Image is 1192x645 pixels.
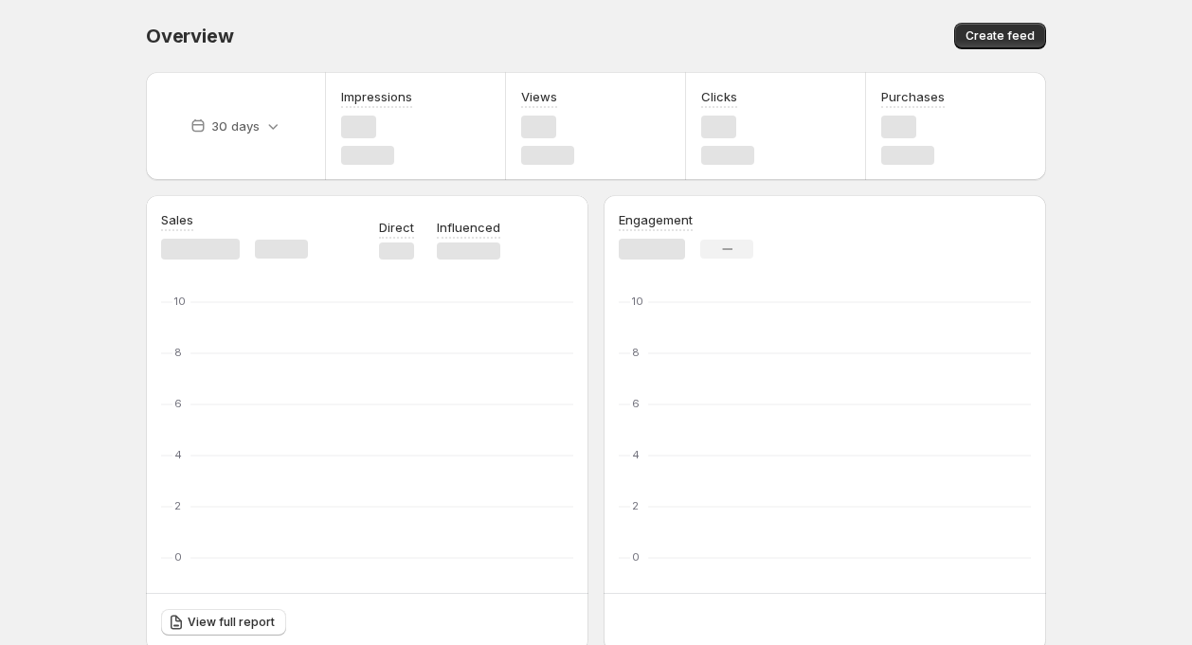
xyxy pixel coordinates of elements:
text: 8 [632,346,640,359]
text: 4 [632,448,640,461]
text: 2 [632,499,639,512]
text: 8 [174,346,182,359]
text: 4 [174,448,182,461]
h3: Clicks [701,87,737,106]
span: Overview [146,25,233,47]
text: 6 [632,397,640,410]
p: 30 days [211,116,260,135]
h3: Impressions [341,87,412,106]
p: Direct [379,218,414,237]
a: View full report [161,609,286,636]
span: Create feed [966,28,1035,44]
text: 0 [174,550,182,564]
span: View full report [188,615,275,630]
h3: Views [521,87,557,106]
text: 2 [174,499,181,512]
h3: Sales [161,210,193,229]
h3: Purchases [881,87,945,106]
text: 6 [174,397,182,410]
h3: Engagement [619,210,693,229]
text: 10 [632,295,643,308]
text: 0 [632,550,640,564]
button: Create feed [954,23,1046,49]
text: 10 [174,295,186,308]
p: Influenced [437,218,500,237]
